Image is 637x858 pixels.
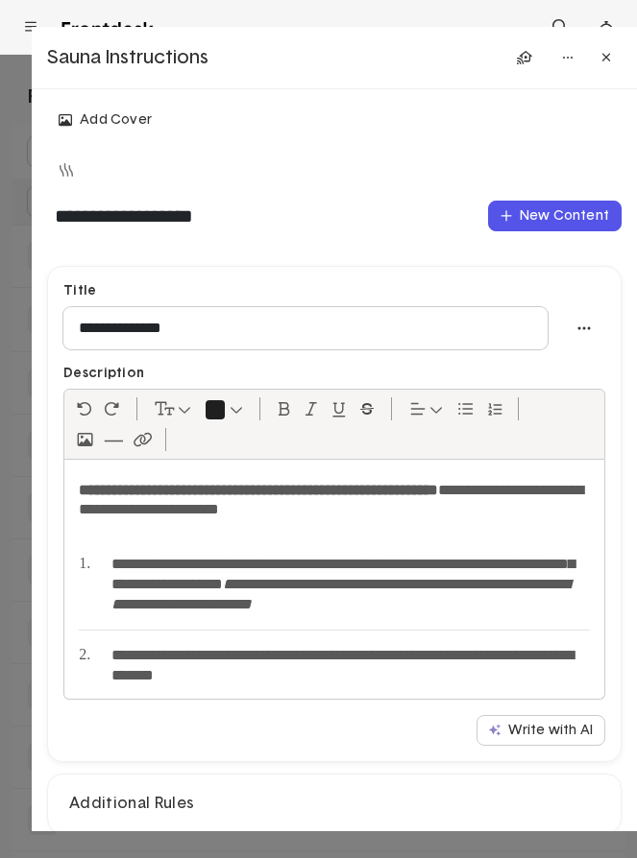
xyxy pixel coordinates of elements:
div: dropdown trigger [587,8,625,46]
div: Write with AI [489,724,593,737]
p: Sauna Instructions [47,45,489,70]
div: Additional Rules [48,775,621,833]
span: Add Cover [59,111,152,129]
p: Title [63,282,96,299]
button: New Content [488,201,622,231]
p: Description [63,365,605,382]
img: Frontdesk [61,22,154,36]
button: Write with AI [477,715,605,746]
button: Add Cover [47,105,163,135]
p: Additional Rules [69,794,600,814]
